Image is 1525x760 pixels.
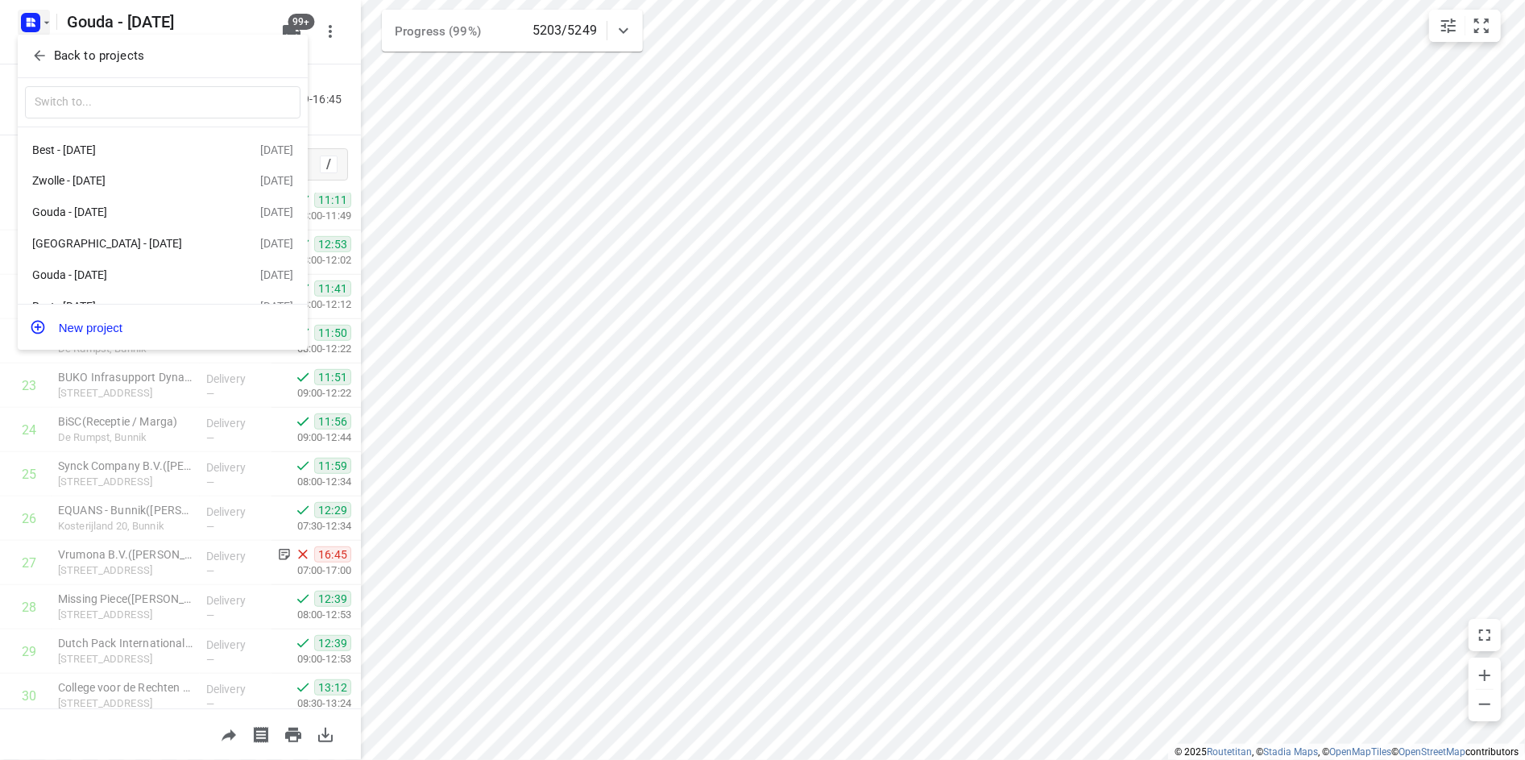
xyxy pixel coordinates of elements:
div: Best - [DATE] [32,300,218,313]
div: [DATE] [260,143,293,156]
div: [GEOGRAPHIC_DATA] - [DATE][DATE] [18,228,308,260]
div: Zwolle - [DATE][DATE] [18,165,308,197]
div: [DATE] [260,174,293,187]
div: Gouda - [DATE] [32,206,218,218]
div: [DATE] [260,268,293,281]
button: Back to projects [25,43,300,69]
input: Switch to... [25,86,300,119]
div: Gouda - [DATE][DATE] [18,260,308,291]
div: [DATE] [260,300,293,313]
div: [DATE] [260,206,293,218]
div: [DATE] [260,237,293,250]
button: New project [18,311,308,343]
div: [GEOGRAPHIC_DATA] - [DATE] [32,237,218,250]
div: Gouda - [DATE] [32,268,218,281]
div: Best - [DATE][DATE] [18,291,308,322]
div: Best - [DATE] [32,143,218,156]
div: Gouda - [DATE][DATE] [18,197,308,228]
p: Back to projects [54,47,144,65]
div: Zwolle - [DATE] [32,174,218,187]
div: Best - [DATE][DATE] [18,134,308,165]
